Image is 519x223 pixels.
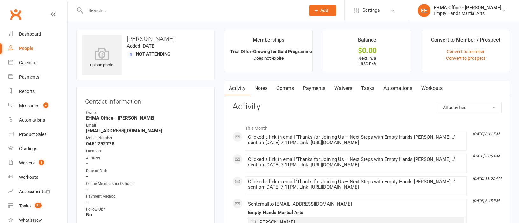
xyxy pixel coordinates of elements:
div: Workouts [19,175,38,180]
a: People [8,41,67,56]
span: Does not expire [253,56,284,61]
strong: Trial Offer-Growing for Gold Programme [230,49,312,54]
div: Tasks [19,203,31,208]
a: Workouts [8,170,67,185]
div: Email [86,122,206,129]
a: Automations [8,113,67,127]
div: Assessments [19,189,51,194]
div: Convert to Member / Prospect [431,36,500,47]
a: Waivers 1 [8,156,67,170]
div: Address [86,155,206,161]
i: [DATE] 8:06 PM [473,154,499,158]
strong: [EMAIL_ADDRESS][DOMAIN_NAME] [86,128,206,134]
input: Search... [84,6,301,15]
a: Dashboard [8,27,67,41]
strong: - [86,199,206,205]
div: Waivers [19,160,35,165]
strong: - [86,173,206,179]
div: Memberships [253,36,284,47]
a: Waivers [330,81,357,96]
a: Clubworx [8,6,24,22]
div: Messages [19,103,39,108]
a: Reports [8,84,67,99]
div: Mobile Number [86,135,206,141]
div: Empty Hands Martial Arts [434,10,501,16]
li: This Month [232,122,502,132]
strong: - [86,186,206,192]
button: Add [309,5,336,16]
a: Comms [272,81,298,96]
div: Gradings [19,146,37,151]
h3: Contact information [85,95,206,105]
div: Online Membership Options [86,181,206,187]
div: $0.00 [329,47,405,54]
p: Next: n/a Last: n/a [329,56,405,66]
span: Sent email to [EMAIL_ADDRESS][DOMAIN_NAME] [248,201,352,207]
a: Calendar [8,56,67,70]
span: 21 [35,203,42,208]
a: Convert to prospect [446,56,485,61]
a: Assessments [8,185,67,199]
i: [DATE] 8:11 PM [473,132,499,136]
div: Empty Hands Martial Arts [248,210,464,215]
div: Balance [358,36,376,47]
span: 4 [43,102,48,108]
span: 1 [39,160,44,165]
div: Calendar [19,60,37,65]
a: Notes [250,81,272,96]
div: Owner [86,110,206,116]
div: What's New [19,218,42,223]
a: Workouts [417,81,447,96]
div: Follow Up? [86,206,206,213]
a: Convert to member [447,49,485,54]
div: EHMA Office - [PERSON_NAME] [434,5,501,10]
a: Activity [224,81,250,96]
strong: - [86,161,206,166]
strong: No [86,212,206,218]
div: People [19,46,33,51]
h3: Activity [232,102,502,112]
div: Product Sales [19,132,46,137]
h3: [PERSON_NAME] [82,35,209,42]
i: [DATE] 5:48 PM [473,199,499,203]
i: [DATE] 11:52 AM [473,176,501,181]
span: Settings [362,3,380,17]
div: Dashboard [19,31,41,37]
a: Tasks 21 [8,199,67,213]
div: Payment Method [86,193,206,199]
a: Payments [298,81,330,96]
strong: EHMA Office - [PERSON_NAME] [86,115,206,121]
div: upload photo [82,47,122,68]
a: Automations [379,81,417,96]
time: Added [DATE] [127,43,156,49]
span: Not Attending [136,52,171,57]
div: Date of Birth [86,168,206,174]
div: Clicked a link in email 'Thanks for Joining Us – Next Steps with Empty Hands [PERSON_NAME]...' se... [248,157,464,168]
div: Reports [19,89,35,94]
a: Payments [8,70,67,84]
a: Tasks [357,81,379,96]
strong: 0451292778 [86,141,206,147]
a: Messages 4 [8,99,67,113]
div: Clicked a link in email 'Thanks for Joining Us – Next Steps with Empty Hands [PERSON_NAME]...' se... [248,179,464,190]
div: EE [418,4,430,17]
span: Add [320,8,328,13]
div: Payments [19,74,39,80]
div: Automations [19,117,45,122]
a: Gradings [8,142,67,156]
div: Location [86,148,206,154]
div: Clicked a link in email 'Thanks for Joining Us – Next Steps with Empty Hands [PERSON_NAME]...' se... [248,135,464,145]
a: Product Sales [8,127,67,142]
